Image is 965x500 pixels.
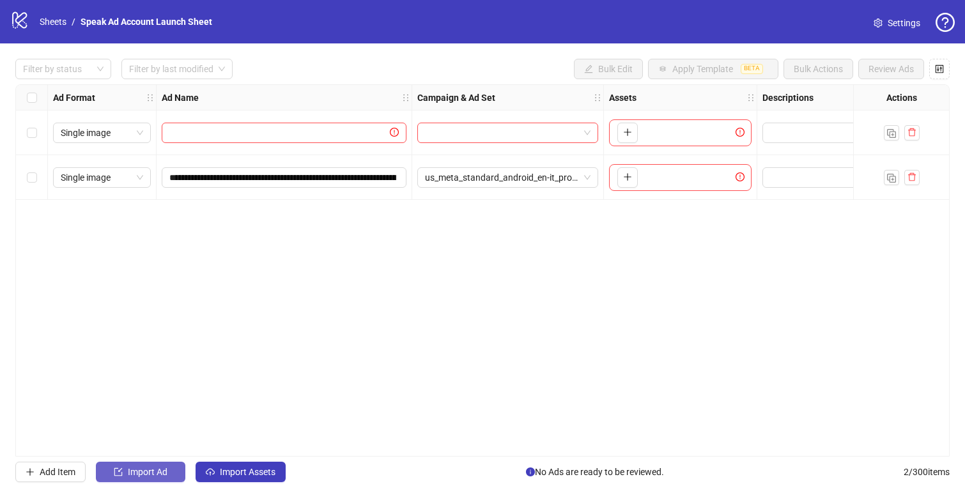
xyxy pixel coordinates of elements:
span: plus [623,172,632,181]
span: setting [874,19,883,27]
span: Single image [61,168,143,187]
span: holder [146,93,155,102]
button: Duplicate [884,125,899,140]
span: exclamation-circle [390,128,399,137]
button: Bulk Edit [574,59,643,79]
button: Bulk Actions [784,59,853,79]
span: question-circle [936,13,955,32]
strong: Ad Name [162,91,199,105]
span: holder [155,93,164,102]
img: Duplicate [887,129,896,138]
span: Import Ad [128,467,167,477]
span: holder [746,93,755,102]
div: Resize Ad Format column [153,85,156,110]
strong: Campaign & Ad Set [417,91,495,105]
span: delete [907,172,916,181]
span: holder [755,93,764,102]
span: cloud-upload [206,467,215,476]
span: info-circle [526,467,535,476]
span: holder [401,93,410,102]
div: Edit values [762,167,943,188]
button: Configure table settings [929,59,950,79]
span: No Ads are ready to be reviewed. [526,465,664,479]
span: us_meta_standard_android_en-it_pros_trial_test_no-disc_sept2025 [425,168,591,187]
span: 2 / 300 items [904,465,950,479]
span: exclamation-circle [736,172,748,181]
a: Speak Ad Account Launch Sheet [78,15,215,29]
span: exclamation-circle [736,128,748,137]
li: / [72,15,75,29]
span: plus [26,467,35,476]
strong: Descriptions [762,91,814,105]
span: Settings [888,16,920,30]
span: delete [907,128,916,137]
strong: Ad Format [53,91,95,105]
button: Add [617,123,638,143]
span: holder [602,93,611,102]
button: Duplicate [884,170,899,185]
span: control [935,64,944,73]
div: Select row 2 [16,155,48,200]
div: Resize Campaign & Ad Set column [600,85,603,110]
span: Import Assets [220,467,275,477]
img: Duplicate [887,174,896,183]
a: Settings [863,13,930,33]
div: Select row 1 [16,110,48,155]
span: holder [593,93,602,102]
div: Select all rows [16,85,48,110]
button: Add Item [15,462,86,482]
button: Add [617,167,638,188]
div: Resize Ad Name column [408,85,412,110]
button: Review Ads [858,59,924,79]
span: holder [410,93,419,102]
span: plus [623,128,632,137]
strong: Actions [886,91,917,105]
span: Single image [61,123,143,142]
span: Add Item [40,467,75,477]
strong: Assets [609,91,637,105]
button: Apply TemplateBETA [648,59,778,79]
button: Import Assets [196,462,286,482]
a: Sheets [37,15,69,29]
span: import [114,467,123,476]
button: Import Ad [96,462,185,482]
div: Resize Assets column [753,85,757,110]
div: Edit values [762,123,943,143]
